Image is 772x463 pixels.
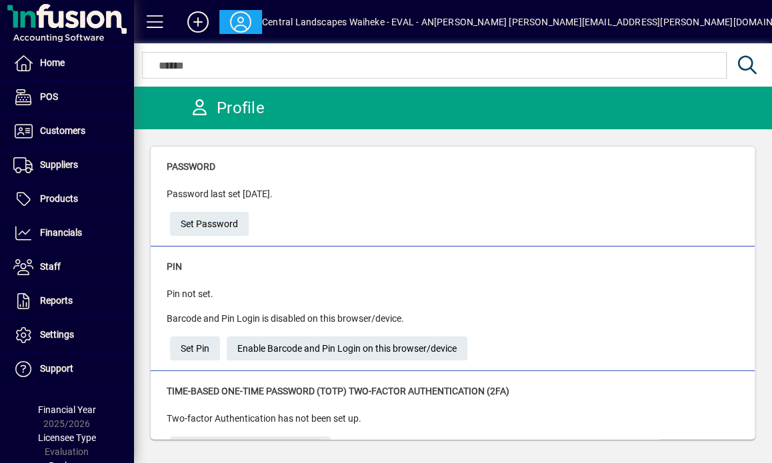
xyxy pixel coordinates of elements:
span: Enable Two-factor Authentication [181,438,320,460]
a: Set Password [170,212,249,236]
span: Licensee Type [38,432,96,443]
a: Customers [7,115,133,148]
span: Reports [40,295,73,306]
span: Home [40,57,65,68]
span: Set Pin [181,338,209,360]
a: Home [7,47,133,80]
button: Profile [219,10,262,34]
span: Support [40,363,73,374]
span: Staff [40,261,61,272]
span: POS [40,91,58,102]
a: Financials [7,217,133,250]
button: Add [177,10,219,34]
span: Pin [167,261,182,272]
a: Set Pin [170,336,220,360]
p: Barcode and Pin Login is disabled on this browser/device. [167,312,471,326]
p: Pin not set. [167,287,471,301]
a: Settings [7,318,133,352]
div: Central Landscapes Waiheke - EVAL - AN [262,11,434,33]
span: Set Password [181,213,238,235]
div: Profile [190,97,265,119]
span: Time-based One-time Password (TOTP) Two-factor Authentication (2FA) [167,386,509,396]
p: Two-factor Authentication has not been set up. [167,412,361,426]
a: Suppliers [7,149,133,182]
span: Financial Year [38,404,96,415]
a: Products [7,183,133,216]
a: Reports [7,284,133,318]
a: POS [7,81,133,114]
span: Settings [40,329,74,340]
span: Password [167,161,215,172]
span: Customers [40,125,85,136]
span: Enable Barcode and Pin Login on this browser/device [237,338,457,360]
span: Financials [40,227,82,238]
a: Staff [7,250,133,284]
span: Suppliers [40,159,78,170]
a: Support [7,352,133,386]
span: Products [40,193,78,204]
p: Password last set [DATE]. [167,187,273,201]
